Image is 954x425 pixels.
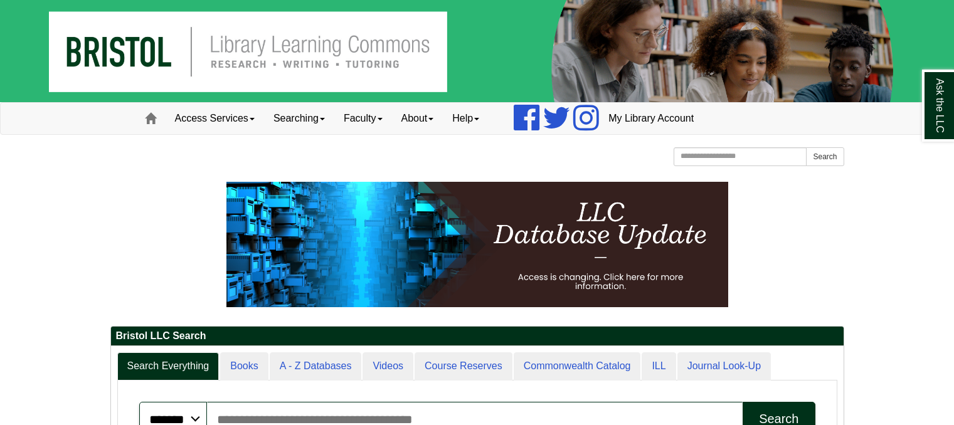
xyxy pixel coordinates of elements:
[226,182,728,307] img: HTML tutorial
[220,352,268,380] a: Books
[166,103,264,134] a: Access Services
[363,352,413,380] a: Videos
[443,103,489,134] a: Help
[415,352,512,380] a: Course Reserves
[270,352,362,380] a: A - Z Databases
[264,103,334,134] a: Searching
[392,103,443,134] a: About
[806,147,844,166] button: Search
[677,352,771,380] a: Journal Look-Up
[111,327,844,346] h2: Bristol LLC Search
[117,352,220,380] a: Search Everything
[642,352,676,380] a: ILL
[514,352,641,380] a: Commonwealth Catalog
[599,103,703,134] a: My Library Account
[334,103,392,134] a: Faculty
